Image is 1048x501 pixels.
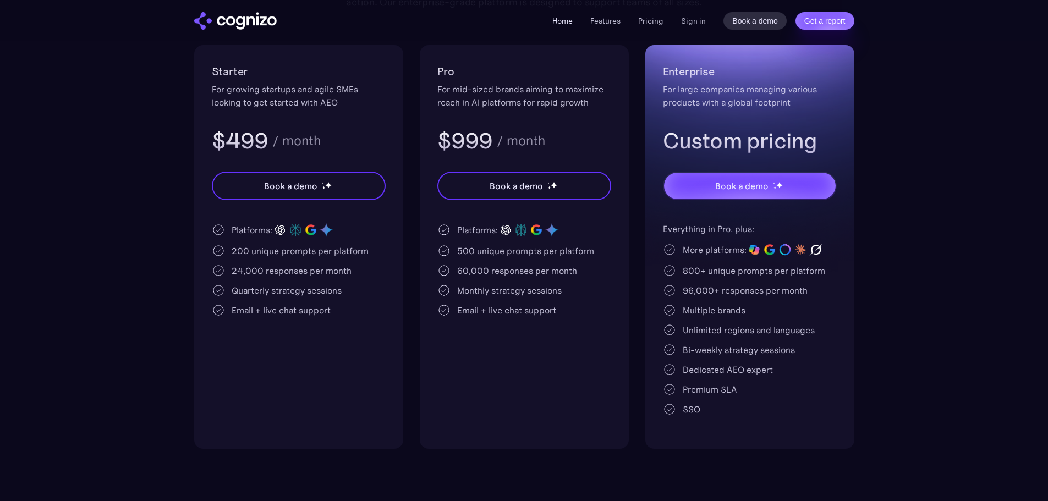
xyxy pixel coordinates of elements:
img: star [322,186,326,190]
a: Get a report [795,12,854,30]
img: star [547,182,549,184]
div: For growing startups and agile SMEs looking to get started with AEO [212,82,386,109]
div: For large companies managing various products with a global footprint [663,82,837,109]
div: 24,000 responses per month [232,264,352,277]
div: 200 unique prompts per platform [232,244,369,257]
a: home [194,12,277,30]
a: Book a demostarstarstar [212,172,386,200]
div: 96,000+ responses per month [683,284,808,297]
div: Unlimited regions and languages [683,323,815,337]
div: Monthly strategy sessions [457,284,562,297]
a: Book a demo [723,12,787,30]
div: / month [497,134,545,147]
img: star [776,181,783,189]
div: Book a demo [264,179,317,192]
img: star [550,181,557,189]
div: Dedicated AEO expert [683,363,773,376]
div: Everything in Pro, plus: [663,222,837,235]
a: Home [552,16,573,26]
img: star [773,186,777,190]
div: Platforms: [232,223,272,236]
a: Features [590,16,621,26]
div: Book a demo [490,179,542,192]
a: Book a demostarstarstar [663,172,837,200]
img: cognizo logo [194,12,277,30]
h3: $499 [212,126,268,155]
h2: Enterprise [663,63,837,80]
img: star [773,182,775,184]
div: SSO [683,403,700,416]
div: Platforms: [457,223,498,236]
div: Email + live chat support [457,304,556,317]
div: Premium SLA [683,383,737,396]
h2: Starter [212,63,386,80]
h2: Pro [437,63,611,80]
div: For mid-sized brands aiming to maximize reach in AI platforms for rapid growth [437,82,611,109]
div: Multiple brands [683,304,745,317]
h3: $999 [437,126,493,155]
img: star [547,186,551,190]
div: Bi-weekly strategy sessions [683,343,795,356]
div: Quarterly strategy sessions [232,284,342,297]
div: 500 unique prompts per platform [457,244,594,257]
img: star [325,181,332,189]
h3: Custom pricing [663,126,837,155]
a: Book a demostarstarstar [437,172,611,200]
a: Sign in [681,14,706,27]
a: Pricing [638,16,663,26]
div: Book a demo [715,179,768,192]
div: / month [272,134,321,147]
img: star [322,182,323,184]
div: More platforms: [683,243,747,256]
div: 800+ unique prompts per platform [683,264,825,277]
div: Email + live chat support [232,304,331,317]
div: 60,000 responses per month [457,264,577,277]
